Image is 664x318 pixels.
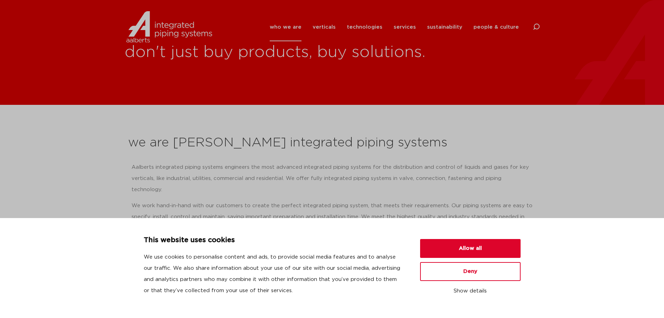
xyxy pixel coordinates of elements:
a: sustainability [427,13,462,41]
a: verticals [313,13,336,41]
p: We work hand-in-hand with our customers to create the perfect integrated piping system, that meet... [132,200,533,234]
a: technologies [347,13,382,41]
h2: we are [PERSON_NAME] integrated piping systems [128,135,536,151]
a: who we are [270,13,301,41]
p: This website uses cookies [144,235,403,246]
a: people & culture [473,13,519,41]
button: Deny [420,262,521,281]
button: Allow all [420,239,521,258]
button: Show details [420,285,521,297]
nav: Menu [270,13,519,41]
p: Aalberts integrated piping systems engineers the most advanced integrated piping systems for the ... [132,162,533,195]
a: services [394,13,416,41]
p: We use cookies to personalise content and ads, to provide social media features and to analyse ou... [144,252,403,296]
